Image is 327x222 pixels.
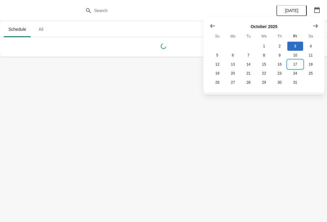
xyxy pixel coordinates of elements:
[256,51,272,60] button: Wednesday October 8 2025
[33,24,48,35] span: All
[256,42,272,51] button: Wednesday October 1 2025
[210,60,225,69] button: Sunday October 12 2025
[272,60,287,69] button: Thursday October 16 2025
[210,78,225,87] button: Sunday October 26 2025
[303,31,319,42] th: Saturday
[256,69,272,78] button: Wednesday October 22 2025
[241,78,256,87] button: Tuesday October 28 2025
[225,78,240,87] button: Monday October 27 2025
[287,31,303,42] th: Friday
[285,8,298,13] span: [DATE]
[272,78,287,87] button: Thursday October 30 2025
[303,42,319,51] button: Saturday October 4 2025
[241,60,256,69] button: Tuesday October 14 2025
[310,21,321,31] button: Show next month, November 2025
[287,69,303,78] button: Friday October 24 2025
[287,78,303,87] button: Friday October 31 2025
[303,51,319,60] button: Saturday October 11 2025
[272,51,287,60] button: Thursday October 9 2025
[287,60,303,69] button: Friday October 17 2025
[272,42,287,51] button: Thursday October 2 2025
[207,21,218,31] button: Show previous month, September 2025
[210,69,225,78] button: Sunday October 19 2025
[225,69,240,78] button: Monday October 20 2025
[241,51,256,60] button: Tuesday October 7 2025
[256,78,272,87] button: Wednesday October 29 2025
[241,69,256,78] button: Tuesday October 21 2025
[210,31,225,42] th: Sunday
[276,5,307,16] button: [DATE]
[256,60,272,69] button: Wednesday October 15 2025
[4,24,31,35] span: Schedule
[256,31,272,42] th: Wednesday
[225,31,240,42] th: Monday
[241,31,256,42] th: Tuesday
[94,5,245,16] input: Search
[287,51,303,60] button: Friday October 10 2025
[303,69,319,78] button: Saturday October 25 2025
[287,42,303,51] button: Today Friday October 3 2025
[272,69,287,78] button: Thursday October 23 2025
[210,51,225,60] button: Sunday October 5 2025
[225,51,240,60] button: Monday October 6 2025
[272,31,287,42] th: Thursday
[225,60,240,69] button: Monday October 13 2025
[303,60,319,69] button: Saturday October 18 2025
